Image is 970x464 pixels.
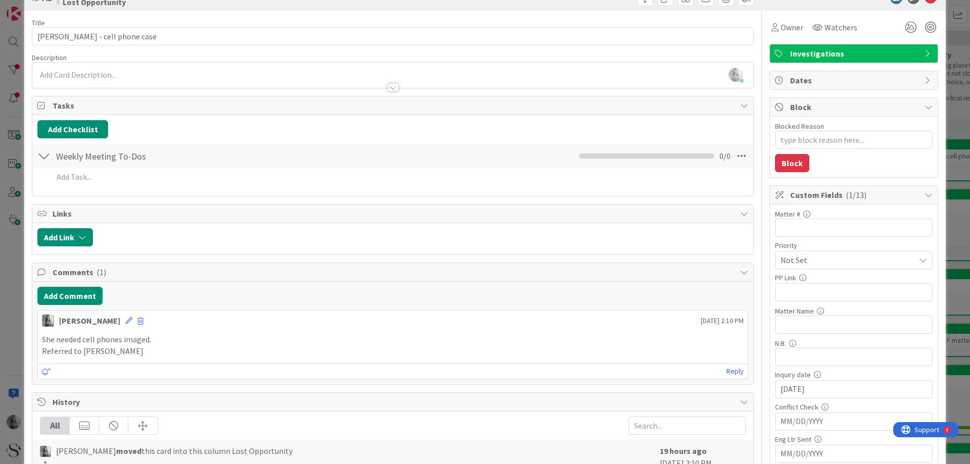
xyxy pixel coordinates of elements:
[729,68,743,82] img: rLi0duIwdXKeAjdQXJDsMyXj65TIn6mC.jpg
[56,445,293,457] span: [PERSON_NAME] this card into this column Lost Opportunity
[42,334,744,345] p: She needed cell phones imaged.
[825,21,857,33] span: Watchers
[775,371,933,378] div: Inquiry date
[781,381,927,398] input: MM/DD/YYYY
[701,316,744,326] span: [DATE] 2:10 PM
[37,287,103,305] button: Add Comment
[781,413,927,430] input: MM/DD/YYYY
[660,446,707,456] b: 19 hours ago
[628,417,746,435] input: Search...
[775,339,786,348] label: N.B.
[53,99,735,112] span: Tasks
[775,306,814,316] label: Matter Name
[32,53,67,62] span: Description
[42,345,744,357] p: Referred to [PERSON_NAME]
[775,122,824,131] label: Blocked Reason
[775,403,933,410] div: Conflict Check
[781,253,910,267] span: Not Set
[775,274,933,281] div: PP Link
[53,4,55,12] div: 4
[53,147,280,165] input: Add Checklist...
[790,47,919,60] span: Investigations
[775,436,933,443] div: Eng Ltr Sent
[790,101,919,113] span: Block
[32,18,45,27] label: Title
[53,208,735,220] span: Links
[37,228,93,246] button: Add Link
[53,396,735,408] span: History
[40,417,70,434] div: All
[726,365,744,378] a: Reply
[53,266,735,278] span: Comments
[42,315,54,327] img: LG
[846,190,866,200] span: ( 1/13 )
[781,21,803,33] span: Owner
[790,74,919,86] span: Dates
[116,446,141,456] b: moved
[775,210,800,219] label: Matter #
[790,189,919,201] span: Custom Fields
[21,2,46,14] span: Support
[32,27,754,45] input: type card name here...
[40,446,51,457] img: LG
[775,242,933,249] div: Priority
[96,267,106,277] span: ( 1 )
[775,154,809,172] button: Block
[37,120,108,138] button: Add Checklist
[719,150,731,162] span: 0 / 0
[59,315,120,327] div: [PERSON_NAME]
[781,445,927,462] input: MM/DD/YYYY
